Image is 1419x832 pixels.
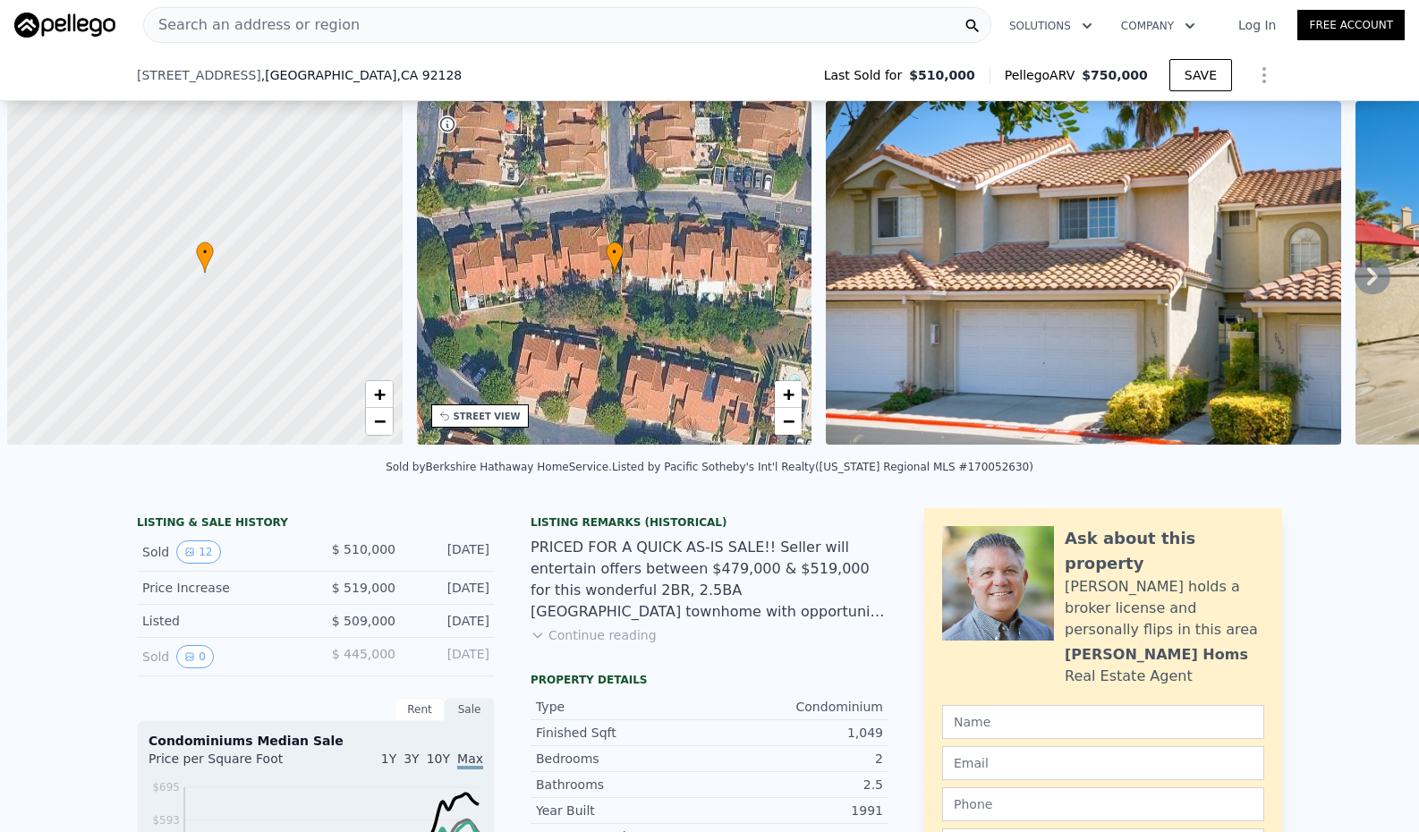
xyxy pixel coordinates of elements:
div: 1991 [709,802,883,819]
a: Zoom in [775,381,802,408]
a: Zoom out [366,408,393,435]
button: Company [1107,10,1210,42]
span: $ 519,000 [332,581,395,595]
div: LISTING & SALE HISTORY [137,515,495,533]
button: View historical data [176,540,220,564]
span: $ 509,000 [332,614,395,628]
tspan: $593 [152,814,180,827]
button: View historical data [176,645,214,668]
div: Real Estate Agent [1065,666,1193,687]
span: − [783,410,794,432]
span: 1Y [381,751,396,766]
span: , CA 92128 [396,68,462,82]
div: [DATE] [410,579,489,597]
span: − [373,410,385,432]
button: SAVE [1169,59,1232,91]
div: Sold [142,540,302,564]
span: Last Sold for [824,66,910,84]
div: Price Increase [142,579,302,597]
div: Type [536,698,709,716]
span: , [GEOGRAPHIC_DATA] [261,66,462,84]
span: $ 510,000 [332,542,395,556]
div: Price per Square Foot [149,750,316,778]
div: Listing Remarks (Historical) [531,515,888,530]
input: Phone [942,787,1264,821]
div: PRICED FOR A QUICK AS-IS SALE!! Seller will entertain offers between $479,000 & $519,000 for this... [531,537,888,623]
div: Bathrooms [536,776,709,794]
input: Name [942,705,1264,739]
img: Pellego [14,13,115,38]
div: • [196,242,214,273]
span: $750,000 [1082,68,1148,82]
span: • [606,244,624,260]
button: Solutions [995,10,1107,42]
div: Ask about this property [1065,526,1264,576]
button: Continue reading [531,626,657,644]
div: Condominiums Median Sale [149,732,483,750]
div: Rent [395,698,445,721]
div: [DATE] [410,540,489,564]
button: Show Options [1246,57,1282,93]
div: 2 [709,750,883,768]
div: Bedrooms [536,750,709,768]
span: [STREET_ADDRESS] [137,66,261,84]
div: Sold [142,645,302,668]
div: Sale [445,698,495,721]
span: Search an address or region [144,14,360,36]
div: Condominium [709,698,883,716]
div: Year Built [536,802,709,819]
div: [PERSON_NAME] Homs [1065,644,1248,666]
span: $ 445,000 [332,647,395,661]
div: [DATE] [410,612,489,630]
img: Sale: 54658348 Parcel: 22013997 [826,101,1341,445]
input: Email [942,746,1264,780]
span: Pellego ARV [1005,66,1083,84]
a: Free Account [1297,10,1405,40]
div: • [606,242,624,273]
div: Listed by Pacific Sotheby's Int'l Realty ([US_STATE] Regional MLS #170052630) [612,461,1033,473]
div: STREET VIEW [454,410,521,423]
tspan: $695 [152,781,180,794]
div: 2.5 [709,776,883,794]
a: Zoom in [366,381,393,408]
span: Max [457,751,483,769]
div: [DATE] [410,645,489,668]
div: Finished Sqft [536,724,709,742]
span: $510,000 [909,66,975,84]
div: Listed [142,612,302,630]
span: + [373,383,385,405]
span: 3Y [404,751,419,766]
div: Sold by Berkshire Hathaway HomeService . [386,461,612,473]
div: Property details [531,673,888,687]
a: Log In [1217,16,1297,34]
div: [PERSON_NAME] holds a broker license and personally flips in this area [1065,576,1264,641]
a: Zoom out [775,408,802,435]
span: + [783,383,794,405]
span: 10Y [427,751,450,766]
span: • [196,244,214,260]
div: 1,049 [709,724,883,742]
